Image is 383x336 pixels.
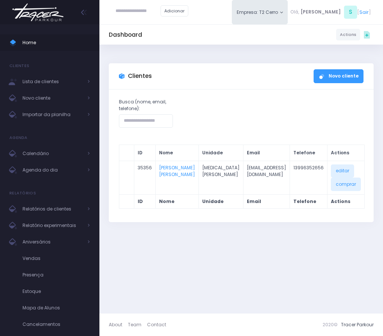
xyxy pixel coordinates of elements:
[288,4,374,20] div: [ ]
[327,145,365,161] th: Actions
[199,161,243,194] td: [MEDICAL_DATA] [PERSON_NAME]
[23,77,83,87] span: Lista de clientes
[290,194,327,208] th: Telefone
[314,69,363,83] a: Novo cliente
[331,164,354,178] a: editar
[359,9,369,16] a: Sair
[290,145,327,161] th: Telefone
[161,5,188,16] a: Adicionar
[243,161,290,194] td: [EMAIL_ADDRESS][DOMAIN_NAME]
[23,110,83,119] span: Importar da planilha
[341,321,374,328] a: Tracer Parkour
[23,320,90,329] span: Cancelamentos
[23,303,90,313] span: Mapa de Alunos
[23,204,83,214] span: Relatórios de clientes
[23,254,90,263] span: Vendas
[327,194,365,208] th: Actions
[243,194,290,208] th: Email
[119,99,173,112] label: Busca (nome, email, telefone):
[331,178,361,191] a: comprar
[243,145,290,161] th: Email
[134,161,156,194] td: 35356
[199,145,243,161] th: Unidade
[23,149,83,158] span: Calendário
[23,237,83,247] span: Aniversários
[147,318,166,332] a: Contact
[128,73,152,79] h3: Clientes
[323,321,338,328] span: 2020©
[290,161,327,194] td: 13996352656
[336,29,360,40] a: Actions
[109,318,128,332] a: About
[134,194,156,208] th: ID
[134,145,156,161] th: ID
[23,165,83,175] span: Agenda do dia
[23,221,83,230] span: Relatório experimentais
[344,6,357,19] span: S
[9,58,29,73] h4: Clientes
[23,38,90,48] span: Home
[9,130,28,145] h4: Agenda
[128,318,147,332] a: Team
[199,194,243,208] th: Unidade
[23,93,83,103] span: Novo cliente
[109,31,142,38] h5: Dashboard
[156,145,199,161] th: Nome
[23,287,90,296] span: Estoque
[156,194,199,208] th: Nome
[290,9,299,15] span: Olá,
[9,186,36,201] h4: Relatórios
[300,9,341,15] span: [PERSON_NAME]
[159,164,195,178] a: [PERSON_NAME] [PERSON_NAME]
[23,270,90,280] span: Presença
